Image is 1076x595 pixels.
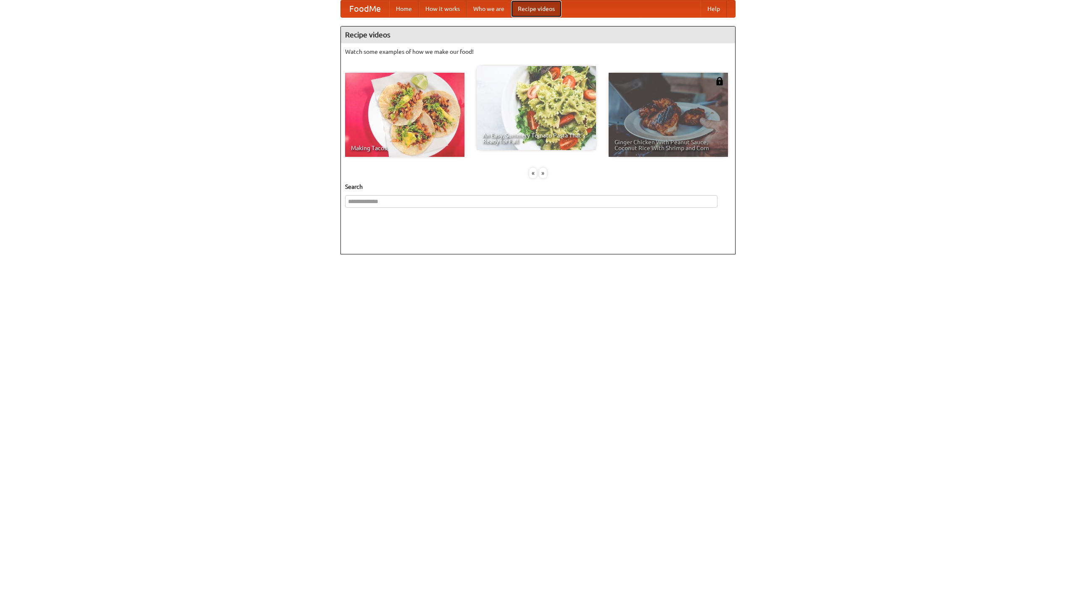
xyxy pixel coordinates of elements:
img: 483408.png [715,77,724,85]
div: « [529,168,537,178]
a: An Easy, Summery Tomato Pasta That's Ready for Fall [477,66,596,150]
a: How it works [419,0,467,17]
h5: Search [345,182,731,191]
p: Watch some examples of how we make our food! [345,48,731,56]
a: FoodMe [341,0,389,17]
a: Making Tacos [345,73,464,157]
h4: Recipe videos [341,26,735,43]
a: Help [701,0,727,17]
a: Who we are [467,0,511,17]
a: Home [389,0,419,17]
span: An Easy, Summery Tomato Pasta That's Ready for Fall [483,132,590,144]
div: » [539,168,547,178]
span: Making Tacos [351,145,459,151]
a: Recipe videos [511,0,562,17]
